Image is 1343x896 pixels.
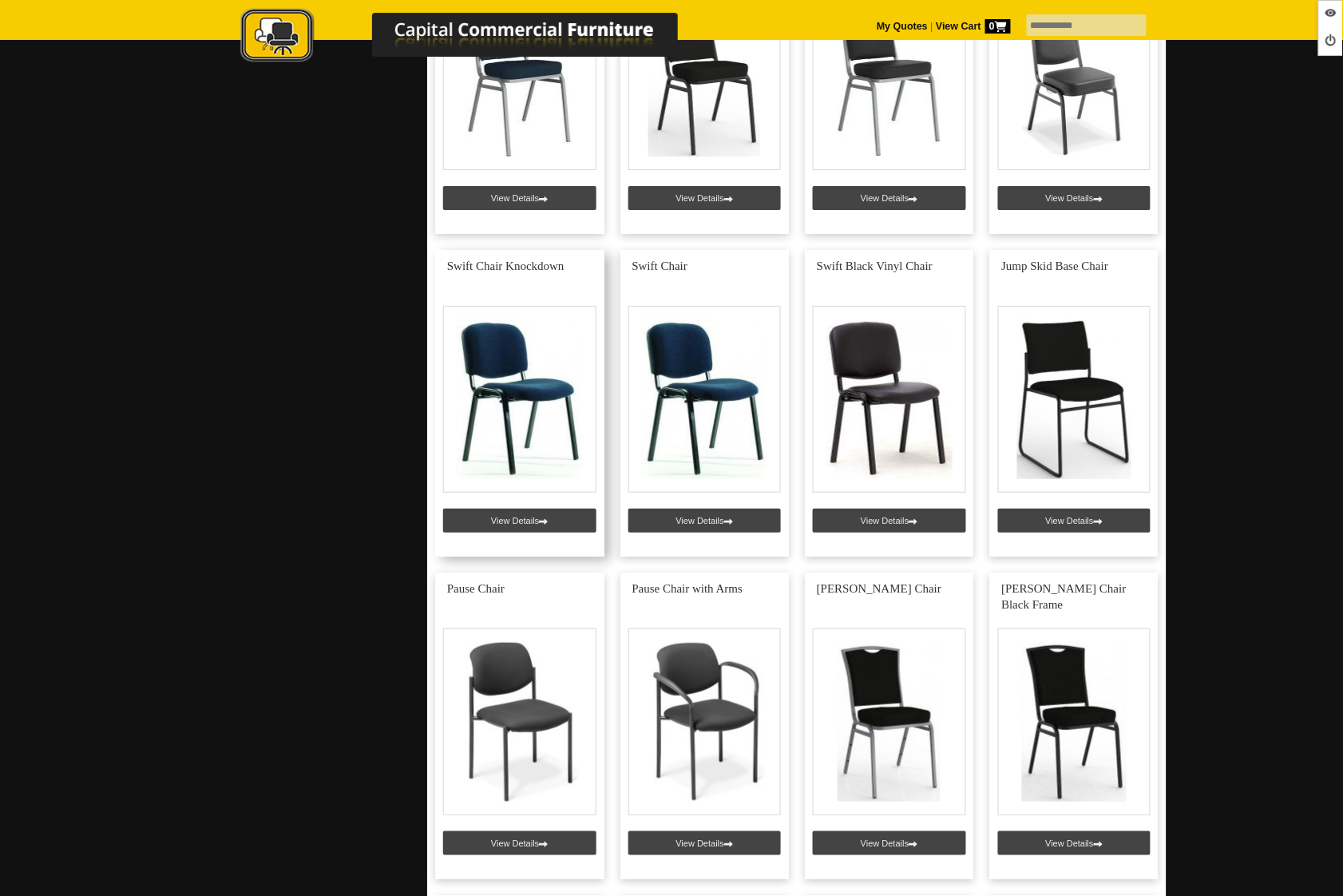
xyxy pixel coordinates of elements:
[985,19,1011,34] span: 0
[196,8,755,71] a: Capital Commercial Furniture Logo
[936,21,1011,32] strong: View Cart
[933,21,1011,32] a: View Cart0
[877,21,928,32] a: My Quotes
[196,8,755,66] img: Capital Commercial Furniture Logo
